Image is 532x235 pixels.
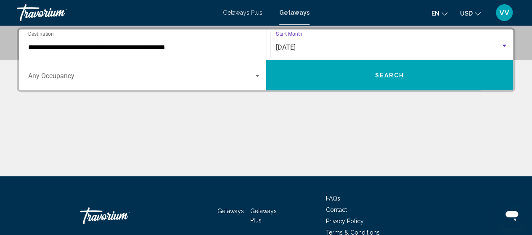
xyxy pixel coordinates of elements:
[266,60,513,90] button: Search
[326,218,364,224] a: Privacy Policy
[326,206,347,213] a: Contact
[375,72,404,79] span: Search
[217,208,244,214] a: Getaways
[17,4,214,21] a: Travorium
[431,7,447,19] button: Change language
[276,43,296,51] span: [DATE]
[499,8,509,17] span: VV
[326,195,340,202] a: FAQs
[460,7,481,19] button: Change currency
[460,10,473,17] span: USD
[279,9,310,16] a: Getaways
[223,9,262,16] a: Getaways Plus
[431,10,439,17] span: en
[80,203,164,228] a: Travorium
[19,29,513,90] div: Search widget
[493,4,515,21] button: User Menu
[250,208,277,224] a: Getaways Plus
[498,201,525,228] iframe: Button to launch messaging window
